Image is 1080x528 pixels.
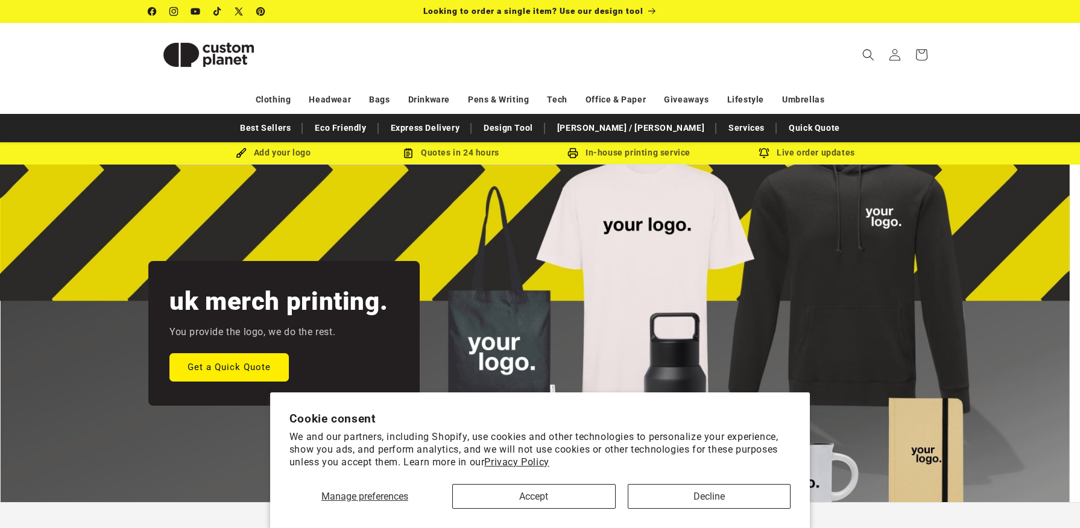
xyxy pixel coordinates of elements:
[567,148,578,159] img: In-house printing
[759,148,769,159] img: Order updates
[144,23,273,86] a: Custom Planet
[551,118,710,139] a: [PERSON_NAME] / [PERSON_NAME]
[628,484,791,509] button: Decline
[547,89,567,110] a: Tech
[783,118,846,139] a: Quick Quote
[289,431,791,468] p: We and our partners, including Shopify, use cookies and other technologies to personalize your ex...
[185,145,362,160] div: Add your logo
[468,89,529,110] a: Pens & Writing
[452,484,616,509] button: Accept
[718,145,896,160] div: Live order updates
[236,148,247,159] img: Brush Icon
[478,118,539,139] a: Design Tool
[169,324,335,341] p: You provide the logo, we do the rest.
[385,118,466,139] a: Express Delivery
[289,484,440,509] button: Manage preferences
[148,28,269,82] img: Custom Planet
[423,6,643,16] span: Looking to order a single item? Use our design tool
[362,145,540,160] div: Quotes in 24 hours
[403,148,414,159] img: Order Updates Icon
[169,353,289,381] a: Get a Quick Quote
[321,491,408,502] span: Manage preferences
[540,145,718,160] div: In-house printing service
[309,89,351,110] a: Headwear
[782,89,824,110] a: Umbrellas
[289,412,791,426] h2: Cookie consent
[722,118,771,139] a: Services
[408,89,450,110] a: Drinkware
[855,42,882,68] summary: Search
[727,89,764,110] a: Lifestyle
[664,89,709,110] a: Giveaways
[169,285,388,318] h2: uk merch printing.
[256,89,291,110] a: Clothing
[586,89,646,110] a: Office & Paper
[369,89,390,110] a: Bags
[234,118,297,139] a: Best Sellers
[309,118,372,139] a: Eco Friendly
[484,456,549,468] a: Privacy Policy
[1020,470,1080,528] iframe: Chat Widget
